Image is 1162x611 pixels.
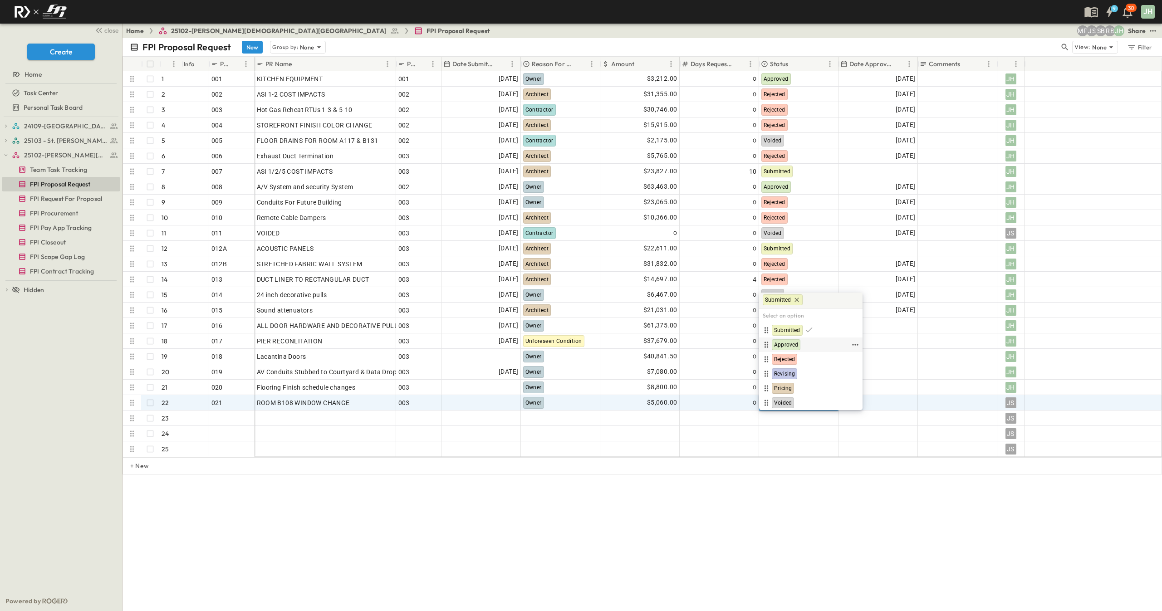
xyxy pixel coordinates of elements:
span: Architect [525,276,549,283]
div: JH [1005,73,1016,84]
span: [DATE] [896,135,915,146]
div: 0 [682,103,757,116]
span: [DATE] [499,274,518,284]
span: [DATE] [499,197,518,207]
button: Sort [163,59,173,69]
a: FPI Scope Gap Log [2,250,118,263]
p: 5 [162,136,165,145]
div: 0 [682,211,757,224]
span: $3,212.00 [647,73,677,84]
h6: 9 [1113,5,1116,12]
div: FPI Closeouttest [2,235,120,249]
a: 25102-[PERSON_NAME][DEMOGRAPHIC_DATA][GEOGRAPHIC_DATA] [158,26,399,35]
span: Architect [525,307,549,313]
span: Rejected [774,356,795,363]
div: 0 [682,227,757,240]
div: Info [184,51,195,77]
div: 0 [682,119,757,132]
div: 0 [682,304,757,317]
span: [DATE] [499,135,518,146]
p: 6 [162,152,165,161]
span: 008 [211,182,223,191]
span: Architect [525,215,549,221]
div: Voided [761,397,861,408]
span: KITCHEN EQUIPMENT [257,74,323,83]
p: 16 [162,306,167,315]
div: Jesse Sullivan (jsullivan@fpibuilders.com) [1086,25,1097,36]
span: [DATE] [896,73,915,84]
span: [DATE] [499,73,518,84]
p: Date Approved [849,59,892,68]
div: Submitted [761,325,861,336]
span: Task Center [24,88,58,98]
span: FPI Closeout [30,238,66,247]
button: Sort [294,59,304,69]
div: Share [1128,26,1146,35]
p: 9 [162,198,165,207]
span: 005 [211,136,223,145]
span: Revising [774,370,795,377]
div: 0 [682,73,757,85]
div: JH [1005,274,1016,285]
a: 24109-St. Teresa of Calcutta Parish Hall [12,120,118,132]
span: $23,827.00 [643,166,677,176]
button: Sort [962,59,972,69]
div: JH [1005,243,1016,254]
span: [DATE] [896,212,915,223]
span: 003 [398,306,410,315]
span: $22,611.00 [643,243,677,254]
p: Group by: [272,43,298,52]
span: $21,031.00 [643,305,677,315]
span: $2,175.00 [647,135,677,146]
p: 2 [162,90,165,99]
div: JS [1005,228,1016,239]
span: 004 [211,121,223,130]
span: 011 [211,229,223,238]
span: 013 [211,275,223,284]
span: [DATE] [896,181,915,192]
a: 25102-Christ The Redeemer Anglican Church [12,149,118,161]
div: 0 [682,242,757,255]
span: Approved [764,76,789,82]
a: FPI Request For Proposal [2,192,118,205]
span: 002 [398,105,410,114]
button: 9 [1100,4,1118,20]
span: close [104,26,118,35]
span: 010 [211,213,223,222]
span: [DATE] [896,305,915,315]
span: 002 [398,182,410,191]
span: Rejected [764,215,785,221]
button: Menu [507,59,518,69]
button: Create [27,44,95,60]
span: Hot Gas Reheat RTUs 1-3 & 5-10 [257,105,353,114]
span: 003 [398,213,410,222]
span: 003 [211,105,223,114]
span: Voided [764,230,782,236]
div: JH [1141,5,1155,19]
span: FPI Procurement [30,209,78,218]
span: Submitted [765,296,791,303]
button: Sort [230,59,240,69]
a: FPI Procurement [2,207,118,220]
p: 8 [162,182,165,191]
span: 003 [398,229,410,238]
span: [DATE] [499,228,518,238]
p: Date Submitted [452,59,495,68]
span: Sound attenuators [257,306,313,315]
div: JH [1005,305,1016,316]
span: 003 [398,275,410,284]
button: Menu [382,59,393,69]
h6: Select an option [759,308,863,323]
span: [DATE] [499,89,518,99]
button: Menu [904,59,915,69]
div: JH [1005,166,1016,177]
div: 25103 - St. [PERSON_NAME] Phase 2test [2,133,120,148]
img: c8d7d1ed905e502e8f77bf7063faec64e13b34fdb1f2bdd94b0e311fc34f8000.png [11,2,70,21]
span: Submitted [764,168,791,175]
span: $6,467.00 [647,289,677,300]
button: Menu [666,59,677,69]
span: 009 [211,198,223,207]
a: 25103 - St. [PERSON_NAME] Phase 2 [12,134,118,147]
div: 0 [601,226,679,240]
span: $15,915.00 [643,120,677,130]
